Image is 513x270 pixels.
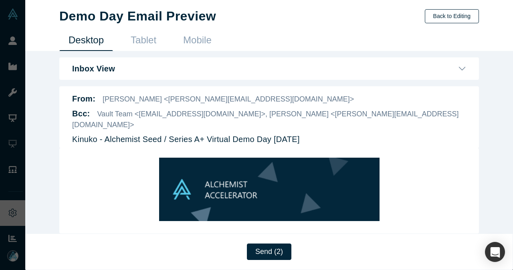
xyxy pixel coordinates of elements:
[425,9,479,23] button: Back to Editing
[72,110,459,129] span: Vault Team <[EMAIL_ADDRESS][DOMAIN_NAME]>, [PERSON_NAME] <[PERSON_NAME][EMAIL_ADDRESS][DOMAIN_NAME]>
[174,32,221,51] a: Mobile
[59,8,216,24] h1: Demo Day Email Preview
[59,32,113,51] a: Desktop
[72,94,95,103] b: From:
[72,64,115,73] b: Inbox View
[72,133,300,145] p: Kinuko - Alchemist Seed / Series A+ Virtual Demo Day [DATE]
[72,64,466,73] button: Inbox View
[247,244,291,260] button: Send (2)
[72,148,466,227] iframe: DemoDay Email Preview
[103,95,354,103] span: [PERSON_NAME] <[PERSON_NAME][EMAIL_ADDRESS][DOMAIN_NAME]>
[121,32,166,51] a: Tablet
[72,109,90,118] b: Bcc :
